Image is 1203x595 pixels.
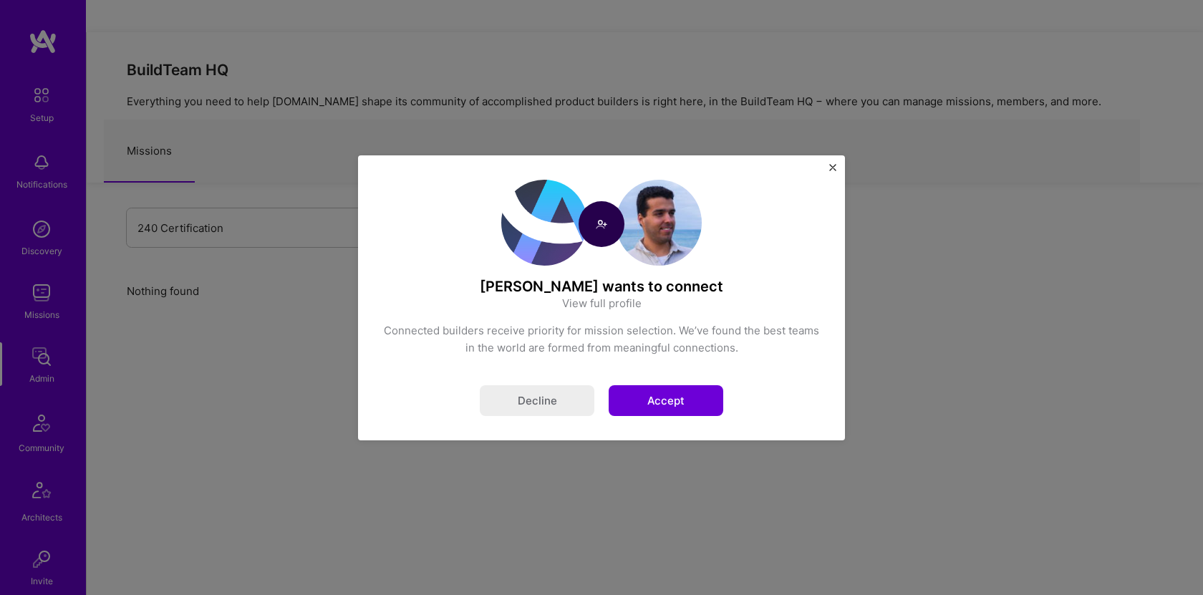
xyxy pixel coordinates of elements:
[480,385,594,416] button: Decline
[501,180,587,266] img: User Avatar
[382,277,821,296] h4: [PERSON_NAME] wants to connect
[579,201,624,247] img: Connect
[829,164,836,179] button: Close
[616,180,702,266] img: User Avatar
[382,322,821,357] div: Connected builders receive priority for mission selection. We’ve found the best teams in the worl...
[562,296,642,311] a: View full profile
[609,385,723,416] button: Accept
